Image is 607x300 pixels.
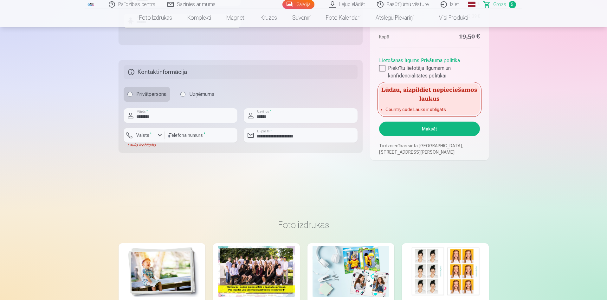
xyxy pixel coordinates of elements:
a: Visi produkti [421,9,476,27]
h5: Lūdzu, aizpildiet nepieciešamos laukus [379,83,480,104]
h3: Foto izdrukas [124,219,484,230]
div: Lauks ir obligāts [124,143,165,148]
a: Lietošanas līgums [379,57,419,63]
h5: Kontaktinformācija [124,65,358,79]
a: Magnēti [219,9,253,27]
li: Country code : Lauks ir obligāts [385,106,473,113]
div: , [379,54,480,80]
button: Maksāt [379,122,480,136]
img: Augstas kvalitātes fotoattēlu izdrukas [124,246,200,297]
span: 5 [509,1,516,8]
a: Atslēgu piekariņi [368,9,421,27]
label: Piekrītu lietotāja līgumam un konfidencialitātes politikai [379,64,480,80]
a: Suvenīri [285,9,318,27]
a: Komplekti [180,9,219,27]
label: Uzņēmums [177,87,218,102]
label: Valsts [134,132,154,138]
label: Privātpersona [124,87,170,102]
a: Krūzes [253,9,285,27]
img: /fa1 [87,3,94,6]
img: Foto izdrukas dokumentiem [407,246,484,297]
p: Tirdzniecības vieta [GEOGRAPHIC_DATA], [STREET_ADDRESS][PERSON_NAME] [379,143,480,155]
dt: Kopā [379,32,426,41]
input: Privātpersona [127,92,132,97]
button: Valsts* [124,128,165,143]
a: Foto izdrukas [132,9,180,27]
a: Privātuma politika [421,57,460,63]
img: Foto kolāža no divām fotogrāfijām [313,246,389,297]
span: Grozs [493,1,506,8]
input: Uzņēmums [180,92,185,97]
a: Foto kalendāri [318,9,368,27]
dd: 19,50 € [433,32,480,41]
